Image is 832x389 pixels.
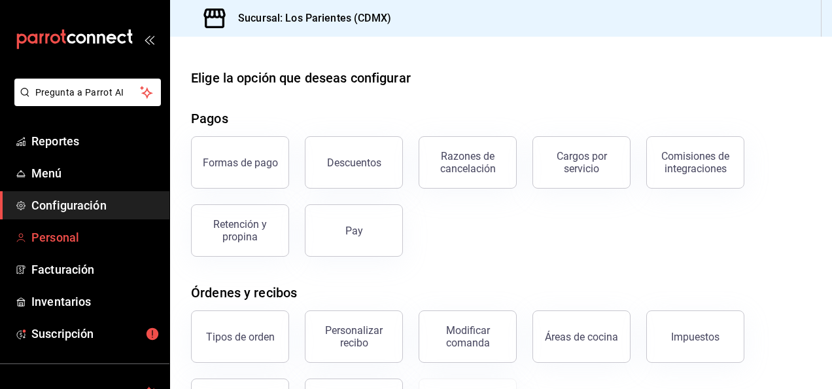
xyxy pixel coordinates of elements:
span: Reportes [31,132,159,150]
button: Áreas de cocina [532,310,631,363]
button: Retención y propina [191,204,289,257]
span: Configuración [31,196,159,214]
a: Pregunta a Parrot AI [9,95,161,109]
button: open_drawer_menu [144,34,154,45]
button: Tipos de orden [191,310,289,363]
div: Razones de cancelación [427,150,508,175]
div: Personalizar recibo [313,324,394,349]
div: Comisiones de integraciones [655,150,736,175]
div: Formas de pago [203,157,278,169]
button: Pay [305,204,403,257]
div: Retención y propina [199,218,281,243]
div: Tipos de orden [206,331,275,343]
div: Órdenes y recibos [191,283,297,303]
button: Descuentos [305,136,403,189]
div: Impuestos [671,331,719,343]
div: Modificar comanda [427,324,508,349]
div: Pagos [191,109,228,128]
div: Elige la opción que deseas configurar [191,68,411,88]
span: Inventarios [31,293,159,310]
div: Pay [345,225,363,237]
button: Formas de pago [191,136,289,189]
div: Cargos por servicio [541,150,622,175]
div: Descuentos [327,157,381,169]
span: Facturación [31,261,159,278]
span: Pregunta a Parrot AI [35,86,141,100]
button: Pregunta a Parrot AI [14,79,161,106]
button: Impuestos [646,310,744,363]
button: Comisiones de integraciones [646,136,744,189]
button: Modificar comanda [419,310,517,363]
button: Razones de cancelación [419,136,517,189]
div: Áreas de cocina [545,331,618,343]
span: Personal [31,229,159,246]
span: Suscripción [31,325,159,343]
span: Menú [31,164,159,182]
h3: Sucursal: Los Parientes (CDMX) [228,10,391,26]
button: Personalizar recibo [305,310,403,363]
button: Cargos por servicio [532,136,631,189]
